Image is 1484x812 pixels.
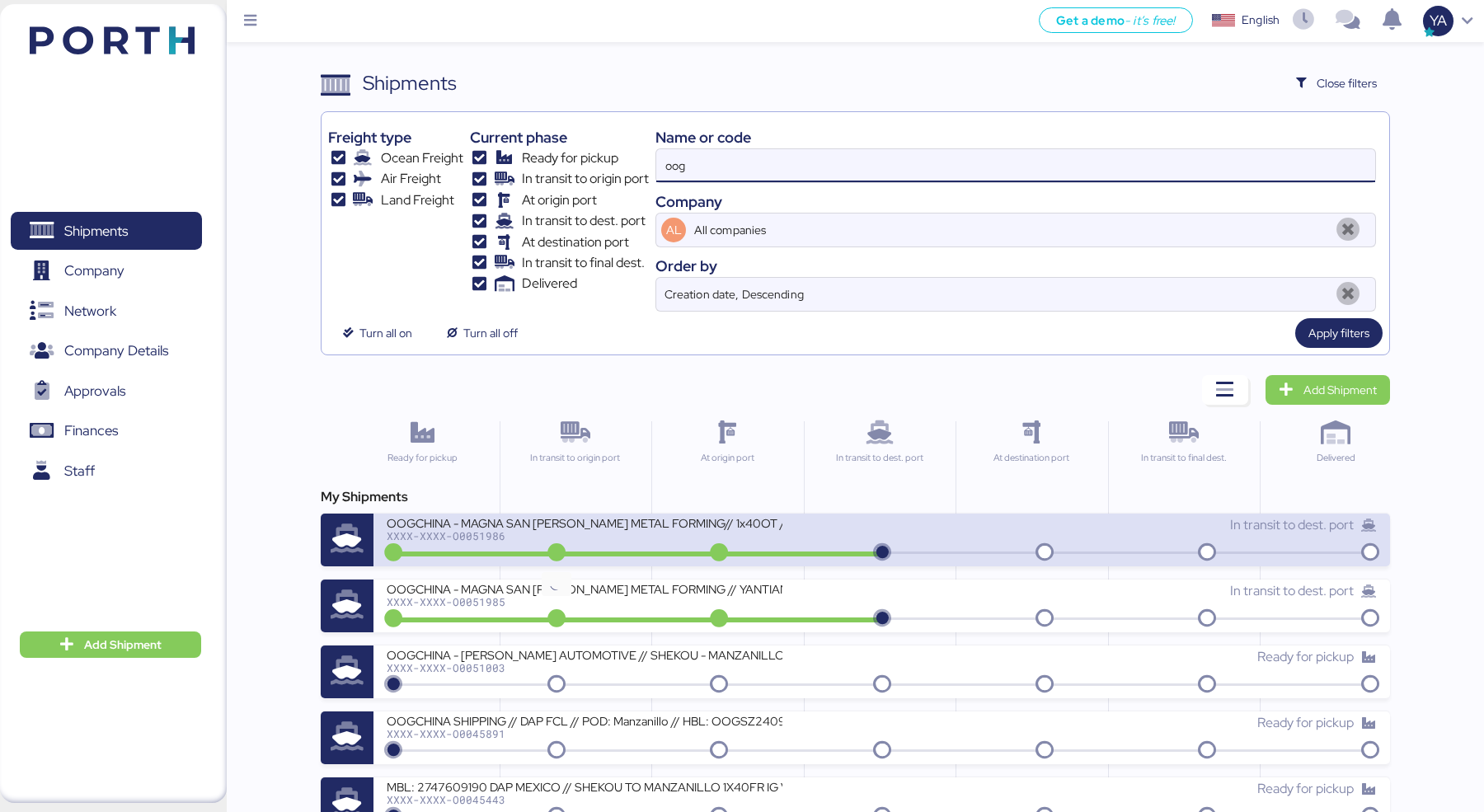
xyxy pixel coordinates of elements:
a: Approvals [11,372,202,410]
div: English [1242,12,1280,29]
div: XXXX-XXXX-O0051986 [387,530,782,542]
button: Apply filters [1295,318,1383,348]
span: Shipments [64,219,128,243]
a: Add Shipment [1266,375,1390,405]
div: Delivered [1267,451,1404,465]
span: Ready for pickup [1257,714,1354,731]
span: Land Freight [381,190,454,210]
button: Menu [237,7,265,35]
span: In transit to dest. port [1230,516,1354,533]
button: Turn all on [328,318,425,348]
span: Turn all on [359,323,412,343]
div: OOGCHINA - MAGNA SAN [PERSON_NAME] METAL FORMING// 1x40OT // YANTIAN - MANZANILLO // HBL: OOGSZ25... [387,515,782,529]
button: Add Shipment [20,631,201,658]
div: XXXX-XXXX-O0051003 [387,662,782,674]
div: At origin port [659,451,796,465]
span: Finances [64,419,118,443]
div: XXXX-XXXX-O0045443 [387,794,782,805]
span: YA [1430,10,1447,31]
input: AL [691,214,1328,246]
span: Turn all off [463,323,518,343]
a: Network [11,292,202,330]
span: Approvals [64,379,125,403]
div: In transit to final dest. [1115,451,1252,465]
a: Company [11,252,202,290]
div: Current phase [470,126,649,148]
span: Air Freight [381,169,441,189]
div: MBL: 2747609190 DAP MEXICO // SHEKOU TO MANZANILLO 1X40FR IG VIA OOCL // IN240292 OOG CHINA [387,779,782,793]
span: In transit to dest. port [522,211,646,231]
span: In transit to origin port [522,169,649,189]
div: OOGCHINA SHIPPING // DAP FCL // POD: Manzanillo // HBL: OOGSZ24090631 // MBL: 2745937260 // BKG: ... [387,713,782,727]
div: At destination port [963,451,1100,465]
span: Apply filters [1308,323,1369,343]
span: At destination port [522,232,629,252]
div: OOGCHINA - MAGNA SAN [PERSON_NAME] METAL FORMING // YANTIAN - MANZANILLO // HBL: OOGSZ25070888 //... [387,581,782,595]
div: XXXX-XXXX-O0051985 [387,596,782,608]
span: AL [666,221,682,239]
div: XXXX-XXXX-O0045891 [387,728,782,739]
a: Finances [11,412,202,450]
div: My Shipments [321,487,1389,507]
a: Shipments [11,212,202,250]
div: Freight type [328,126,463,148]
div: In transit to origin port [507,451,644,465]
span: Ready for pickup [522,148,618,168]
span: Company [64,259,124,283]
span: Add Shipment [1303,380,1377,400]
span: Ocean Freight [381,148,463,168]
div: Shipments [363,68,457,98]
div: OOGCHINA - [PERSON_NAME] AUTOMOTIVE // SHEKOU - MANZANILLO // HBL: OOGSZ25040509 // MBL: OOLU2758... [387,647,782,661]
span: At origin port [522,190,597,210]
span: In transit to dest. port [1230,582,1354,599]
span: Ready for pickup [1257,780,1354,797]
span: Staff [64,459,95,483]
span: Close filters [1317,73,1377,93]
span: Company Details [64,339,168,363]
span: Ready for pickup [1257,648,1354,665]
div: Order by [655,255,1376,277]
a: Company Details [11,332,202,370]
div: Name or code [655,126,1376,148]
span: Network [64,299,116,323]
button: Close filters [1283,68,1390,98]
span: In transit to final dest. [522,253,645,273]
button: Turn all off [432,318,531,348]
span: Delivered [522,274,577,293]
div: Company [655,190,1376,213]
a: Staff [11,452,202,490]
div: In transit to dest. port [811,451,948,465]
span: Add Shipment [84,635,162,655]
div: Ready for pickup [354,451,491,465]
